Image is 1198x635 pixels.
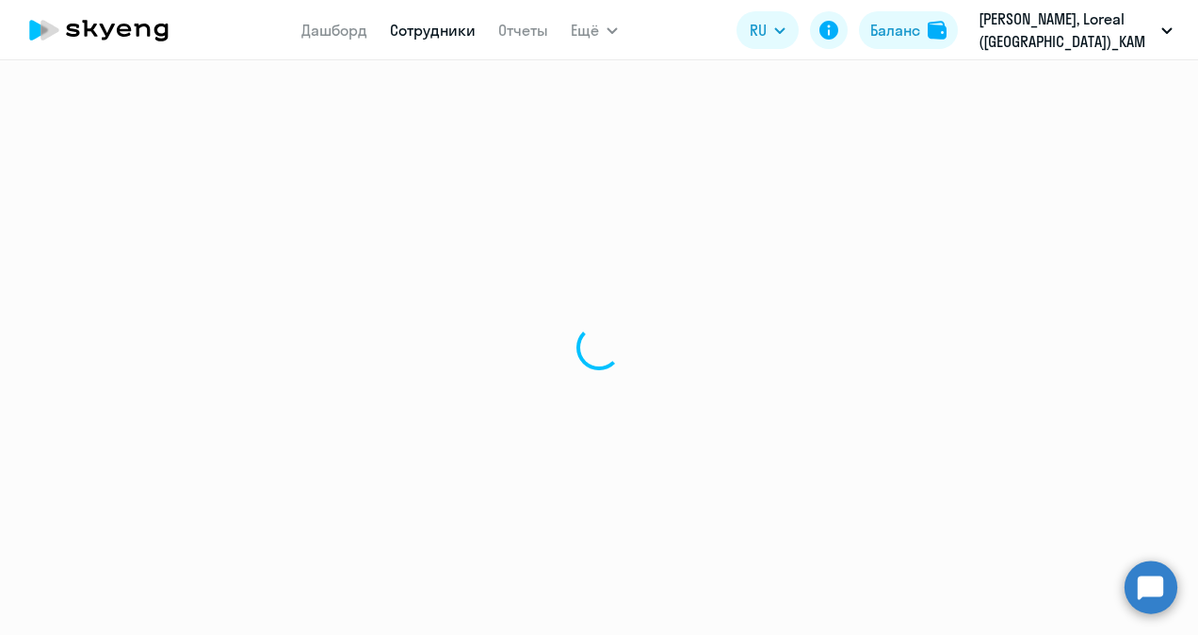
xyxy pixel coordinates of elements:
img: balance [928,21,947,40]
a: Дашборд [301,21,367,40]
a: Сотрудники [390,21,476,40]
div: Баланс [870,19,920,41]
button: Балансbalance [859,11,958,49]
a: Отчеты [498,21,548,40]
span: Ещё [571,19,599,41]
button: Ещё [571,11,618,49]
button: RU [737,11,799,49]
button: [PERSON_NAME], Loreal ([GEOGRAPHIC_DATA])_KAM [969,8,1182,53]
span: RU [750,19,767,41]
p: [PERSON_NAME], Loreal ([GEOGRAPHIC_DATA])_KAM [979,8,1154,53]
